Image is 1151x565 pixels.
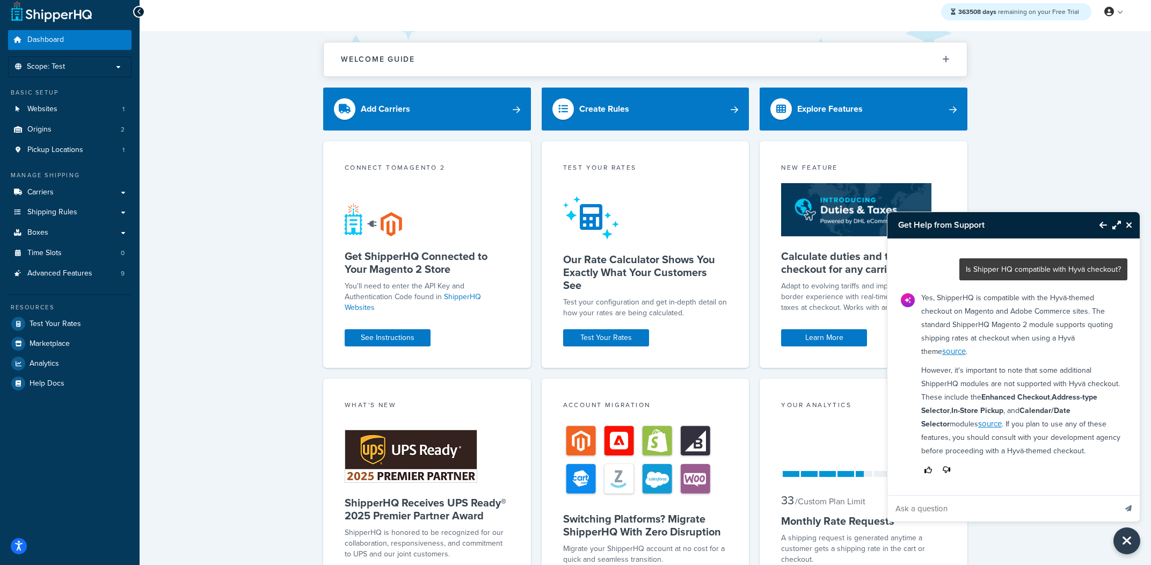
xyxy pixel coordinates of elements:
[579,102,629,117] div: Create Rules
[8,120,132,140] li: Origins
[324,42,967,76] button: Welcome Guide
[345,329,431,346] a: See Instructions
[122,105,125,114] span: 1
[958,7,1079,17] span: remaining on your Free Trial
[8,99,132,119] a: Websites1
[27,249,62,258] span: Time Slots
[1107,213,1121,237] button: Maximize Resource Center
[122,146,125,155] span: 1
[27,228,48,237] span: Boxes
[30,320,81,329] span: Test Your Rates
[958,7,996,17] strong: 363508 days
[1121,219,1140,231] button: Close Resource Center
[121,125,125,134] span: 2
[797,102,863,117] div: Explore Features
[8,140,132,160] li: Pickup Locations
[345,250,509,276] h5: Get ShipperHQ Connected to Your Magento 2 Store
[8,314,132,334] a: Test Your Rates
[121,249,125,258] span: 0
[921,392,1097,416] strong: Address-type Selector
[951,405,1003,416] strong: In-Store Pickup
[921,364,1121,458] p: However, it's important to note that some additional ShipperHQ modules are not supported with Hyv...
[781,515,946,527] h5: Monthly Rate Requests
[563,297,728,318] div: Test your configuration and get in-depth detail on how your rates are being calculated.
[563,329,649,346] a: Test Your Rates
[323,88,531,131] a: Add Carriers
[8,120,132,140] a: Origins2
[781,400,946,412] div: Your Analytics
[921,463,935,477] button: Thumbs up
[27,105,57,114] span: Websites
[781,491,794,509] span: 33
[901,293,915,307] img: Bot Avatar
[121,269,125,278] span: 9
[1117,495,1140,521] button: Send message
[966,263,1121,276] p: Is Shipper HQ compatible with Hyvä checkout?
[563,253,728,292] h5: Our Rate Calculator Shows You Exactly What Your Customers See
[8,223,132,243] a: Boxes
[345,281,509,313] p: You'll need to enter the API Key and Authentication Code found in
[8,354,132,373] a: Analytics
[542,88,749,131] a: Create Rules
[341,55,415,63] h2: Welcome Guide
[30,379,64,388] span: Help Docs
[8,243,132,263] li: Time Slots
[781,163,946,175] div: New Feature
[8,303,132,312] div: Resources
[8,30,132,50] a: Dashboard
[27,146,83,155] span: Pickup Locations
[942,345,966,357] a: source
[361,102,410,117] div: Add Carriers
[27,62,65,71] span: Scope: Test
[30,339,70,349] span: Marketplace
[781,250,946,276] h5: Calculate duties and taxes at checkout for any carrier
[939,463,953,477] button: Thumbs down
[8,264,132,284] li: Advanced Features
[8,202,132,222] a: Shipping Rules
[1113,527,1140,554] button: Close Resource Center
[781,329,867,346] a: Learn More
[563,512,728,538] h5: Switching Platforms? Migrate ShipperHQ With Zero Disruption
[345,291,481,313] a: ShipperHQ Websites
[781,533,946,565] div: A shipping request is generated anytime a customer gets a shipping rate in the cart or checkout.
[345,496,509,522] h5: ShipperHQ Receives UPS Ready® 2025 Premier Partner Award
[563,163,728,175] div: Test your rates
[921,291,1121,358] p: Yes, ShipperHQ is compatible with the Hyvä-themed checkout on Magento and Adobe Commerce sites. T...
[345,163,509,175] div: Connect to Magento 2
[8,374,132,393] a: Help Docs
[981,392,1050,403] strong: Enhanced Checkout
[345,400,509,412] div: What's New
[8,183,132,202] a: Carriers
[8,99,132,119] li: Websites
[795,495,865,508] small: / Custom Plan Limit
[563,400,728,412] div: Account Migration
[921,405,1070,430] strong: Calendar/Date Selector
[345,527,509,560] p: ShipperHQ is honored to be recognized for our collaboration, responsiveness, and commitment to UP...
[8,171,132,180] div: Manage Shipping
[760,88,967,131] a: Explore Features
[27,35,64,45] span: Dashboard
[887,212,1089,238] h3: Get Help from Support
[30,359,59,368] span: Analytics
[978,418,1002,430] a: source
[8,140,132,160] a: Pickup Locations1
[781,281,946,313] p: Adapt to evolving tariffs and improve the cross-border experience with real-time duties and taxes...
[887,496,1116,521] input: Ask a question
[27,208,77,217] span: Shipping Rules
[27,125,52,134] span: Origins
[8,334,132,353] a: Marketplace
[27,269,92,278] span: Advanced Features
[8,264,132,284] a: Advanced Features9
[1089,213,1107,237] button: Back to Resource Center
[8,88,132,97] div: Basic Setup
[345,203,402,236] img: connect-shq-magento-24cdf84b.svg
[27,188,54,197] span: Carriers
